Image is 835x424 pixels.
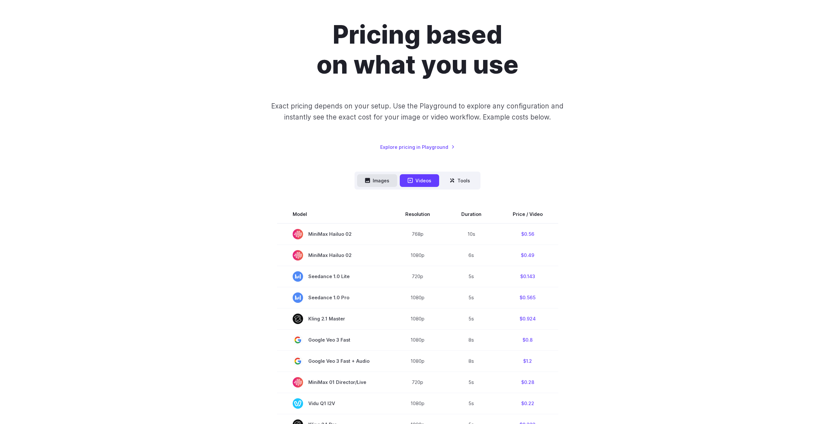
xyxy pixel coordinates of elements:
td: 5s [446,393,497,414]
p: Exact pricing depends on your setup. Use the Playground to explore any configuration and instantl... [259,101,576,122]
td: $0.8 [497,329,558,350]
span: MiniMax Hailuo 02 [293,229,374,239]
td: 768p [390,223,446,245]
td: 5s [446,308,497,329]
td: 720p [390,266,446,287]
span: MiniMax Hailuo 02 [293,250,374,261]
span: Vidu Q1 I2V [293,398,374,409]
td: 1080p [390,350,446,372]
td: $0.22 [497,393,558,414]
td: 5s [446,372,497,393]
td: $0.56 [497,223,558,245]
td: 5s [446,287,497,308]
td: 720p [390,372,446,393]
td: $0.143 [497,266,558,287]
td: 1080p [390,329,446,350]
button: Videos [400,174,439,187]
td: 1080p [390,308,446,329]
td: 8s [446,329,497,350]
th: Resolution [390,205,446,223]
td: 6s [446,245,497,266]
button: Images [357,174,397,187]
td: $0.49 [497,245,558,266]
span: Google Veo 3 Fast [293,335,374,345]
td: 1080p [390,287,446,308]
th: Price / Video [497,205,558,223]
td: 8s [446,350,497,372]
span: Google Veo 3 Fast + Audio [293,356,374,366]
span: MiniMax 01 Director/Live [293,377,374,388]
td: 5s [446,266,497,287]
td: 1080p [390,393,446,414]
th: Model [277,205,390,223]
a: Explore pricing in Playground [380,143,455,151]
td: $0.924 [497,308,558,329]
td: 10s [446,223,497,245]
td: $0.28 [497,372,558,393]
button: Tools [442,174,478,187]
h1: Pricing based on what you use [236,20,599,80]
td: $1.2 [497,350,558,372]
th: Duration [446,205,497,223]
span: Seedance 1.0 Pro [293,292,374,303]
span: Seedance 1.0 Lite [293,271,374,282]
span: Kling 2.1 Master [293,314,374,324]
td: 1080p [390,245,446,266]
td: $0.565 [497,287,558,308]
